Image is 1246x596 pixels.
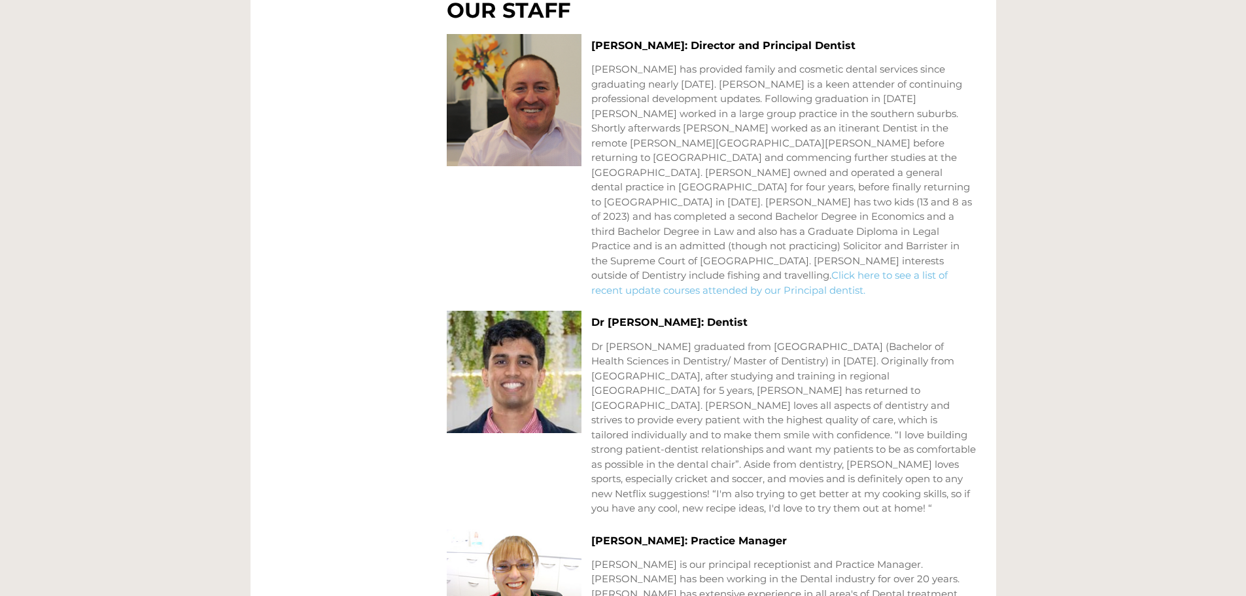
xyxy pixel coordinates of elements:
img: Dr Arjun Nagasandra [447,311,581,432]
h3: [PERSON_NAME]: Director and Principal Dentist [591,39,977,52]
p: Dr [PERSON_NAME] graduated from [GEOGRAPHIC_DATA] (Bachelor of Health Sciences in Dentistry/ Mast... [591,340,977,516]
p: [PERSON_NAME] has provided family and cosmetic dental services since graduating nearly [DATE]. [P... [591,62,977,298]
h3: [PERSON_NAME]: Practice Manager [591,535,977,547]
h3: Dr [PERSON_NAME]: Dentist [591,316,977,328]
a: Click here to see a list of recent update courses attended by our Principal dentist. [591,269,948,296]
